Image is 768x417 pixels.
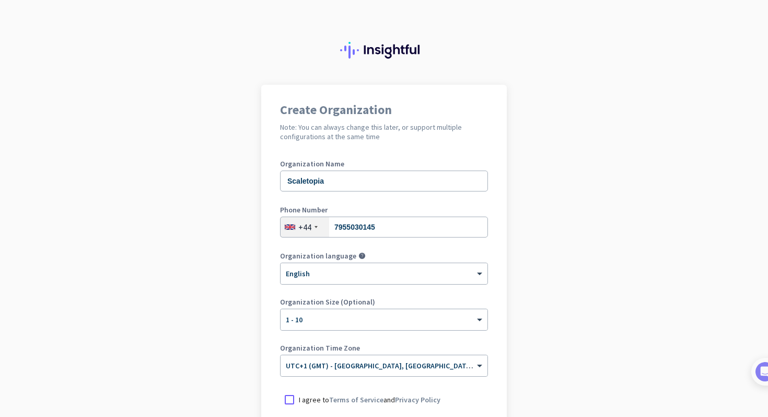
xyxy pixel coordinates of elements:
input: What is the name of your organization? [280,171,488,191]
label: Organization Size (Optional) [280,298,488,306]
label: Phone Number [280,206,488,213]
input: 121 234 5678 [280,217,488,238]
p: I agree to and [299,395,440,405]
a: Terms of Service [329,395,383,404]
img: Insightful [340,42,428,59]
a: Privacy Policy [395,395,440,404]
div: +44 [298,222,311,232]
label: Organization language [280,252,356,260]
h1: Create Organization [280,104,488,116]
i: help [358,252,366,260]
label: Organization Name [280,160,488,167]
label: Organization Time Zone [280,344,488,352]
iframe: Intercom notifications message [554,333,763,412]
h2: Note: You can always change this later, or support multiple configurations at the same time [280,122,488,141]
